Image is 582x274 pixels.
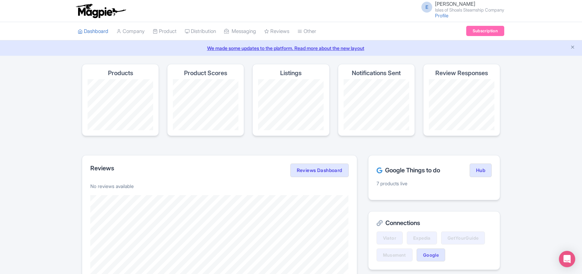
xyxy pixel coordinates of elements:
[435,13,449,18] a: Profile
[466,26,504,36] a: Subscription
[184,70,227,76] h4: Product Scores
[90,165,114,172] h2: Reviews
[377,220,492,226] h2: Connections
[421,2,432,13] span: E
[570,44,575,52] button: Close announcement
[108,70,133,76] h4: Products
[4,45,578,52] a: We made some updates to the platform. Read more about the new layout
[224,22,256,41] a: Messaging
[407,232,437,244] a: Expedia
[153,22,177,41] a: Product
[435,8,504,12] small: Isles of Shoals Steamship Company
[377,232,403,244] a: Viator
[90,183,349,190] p: No reviews available
[185,22,216,41] a: Distribution
[290,164,349,177] a: Reviews Dashboard
[78,22,108,41] a: Dashboard
[377,180,492,187] p: 7 products live
[441,232,485,244] a: GetYourGuide
[470,164,492,177] a: Hub
[297,22,316,41] a: Other
[377,249,413,261] a: Musement
[377,167,440,174] h2: Google Things to do
[435,1,475,7] span: [PERSON_NAME]
[74,3,127,18] img: logo-ab69f6fb50320c5b225c76a69d11143b.png
[352,70,401,76] h4: Notifications Sent
[559,251,575,267] div: Open Intercom Messenger
[417,1,504,12] a: E [PERSON_NAME] Isles of Shoals Steamship Company
[417,249,445,261] a: Google
[264,22,289,41] a: Reviews
[280,70,302,76] h4: Listings
[435,70,488,76] h4: Review Responses
[116,22,145,41] a: Company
